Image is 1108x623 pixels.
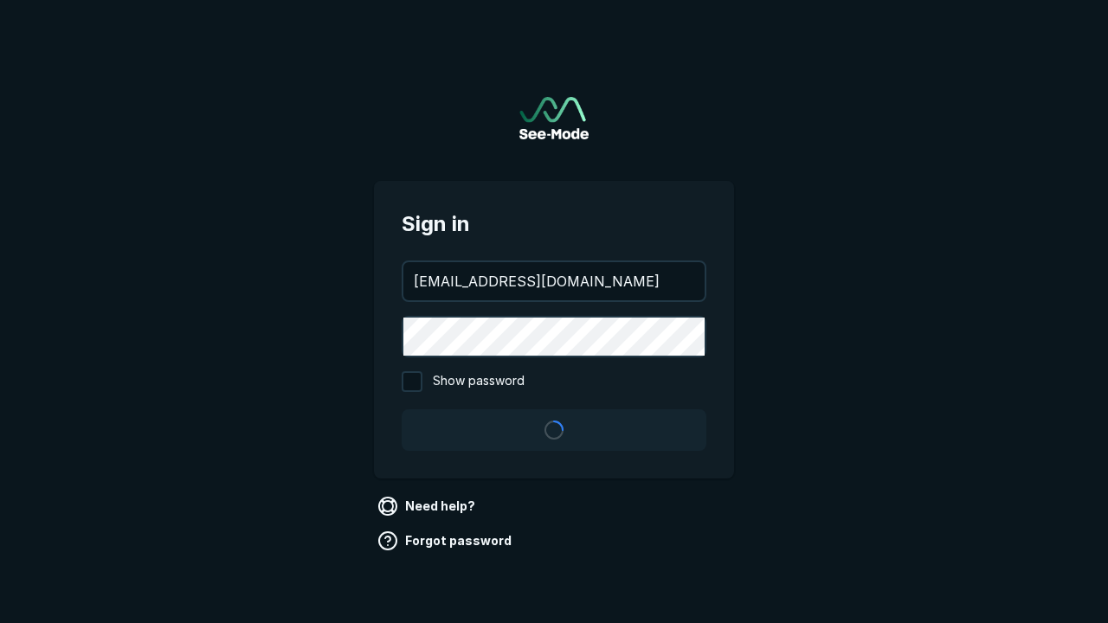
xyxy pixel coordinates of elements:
span: Show password [433,371,525,392]
a: Forgot password [374,527,519,555]
a: Need help? [374,492,482,520]
a: Go to sign in [519,97,589,139]
img: See-Mode Logo [519,97,589,139]
input: your@email.com [403,262,705,300]
span: Sign in [402,209,706,240]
